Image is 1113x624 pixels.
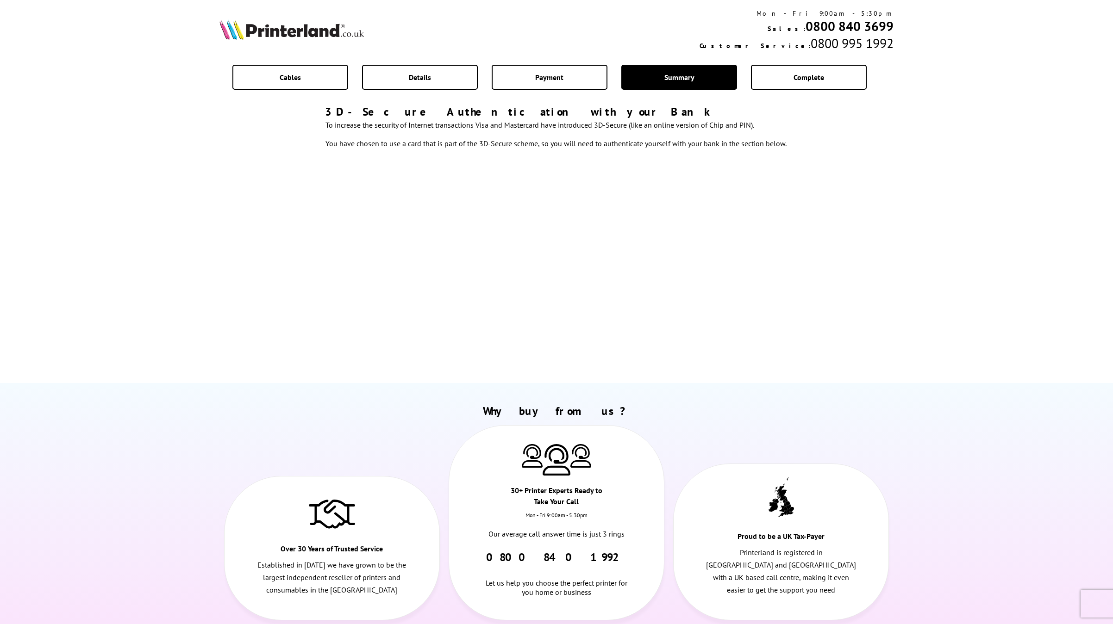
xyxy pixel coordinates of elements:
span: Cables [280,73,301,82]
a: 0800 840 1992 [486,550,626,564]
div: Mon - Fri 9:00am - 5.30pm [449,512,664,528]
p: Our average call answer time is just 3 rings [481,528,632,540]
span: Customer Service: [700,42,811,50]
div: Let us help you choose the perfect printer for you home or business [481,564,632,597]
span: To increase the security of Internet transactions Visa and Mastercard have introduced 3D-Secure (... [325,120,787,148]
h2: Why buy from us? [219,404,894,418]
span: Details [409,73,431,82]
p: Printerland is registered in [GEOGRAPHIC_DATA] and [GEOGRAPHIC_DATA] with a UK based call centre,... [706,546,857,597]
div: Over 30 Years of Trusted Service [278,543,386,559]
p: Established in [DATE] we have grown to be the largest independent reseller of printers and consum... [256,559,407,597]
img: Printerland Logo [219,19,364,40]
img: UK tax payer [769,477,794,519]
img: Printer Experts [570,444,591,468]
img: Printer Experts [522,444,543,468]
img: Trusted Service [309,495,355,532]
span: Complete [794,73,824,82]
div: Proud to be a UK Tax-Payer [727,531,835,546]
div: 3D-Secure Authentication with your Bank [325,105,788,119]
span: Payment [535,73,563,82]
span: Summary [664,73,694,82]
span: Sales: [768,25,806,33]
a: 0800 840 3699 [806,18,894,35]
span: 0800 995 1992 [811,35,894,52]
img: Printer Experts [543,444,570,476]
div: 30+ Printer Experts Ready to Take Your Call [503,485,610,512]
div: Mon - Fri 9:00am - 5:30pm [700,9,894,18]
